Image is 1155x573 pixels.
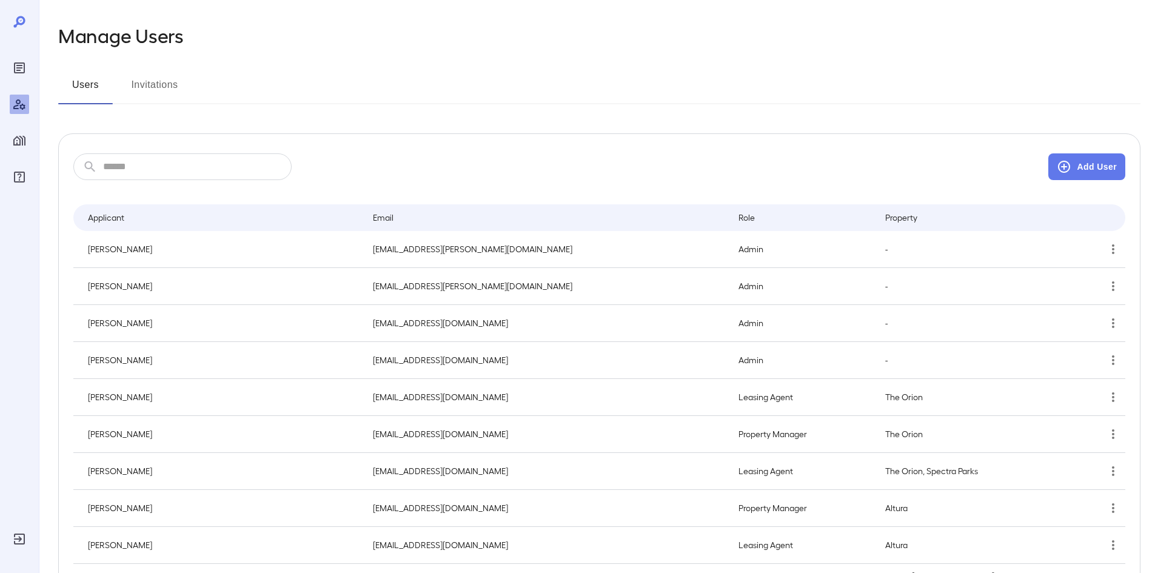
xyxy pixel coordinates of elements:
[738,539,866,551] p: Leasing Agent
[88,243,353,255] p: [PERSON_NAME]
[885,428,1059,440] p: The Orion
[738,465,866,477] p: Leasing Agent
[373,354,719,366] p: [EMAIL_ADDRESS][DOMAIN_NAME]
[73,204,363,231] th: Applicant
[885,354,1059,366] p: -
[58,24,184,46] h2: Manage Users
[738,317,866,329] p: Admin
[88,317,353,329] p: [PERSON_NAME]
[88,391,353,403] p: [PERSON_NAME]
[885,465,1059,477] p: The Orion, Spectra Parks
[10,167,29,187] div: FAQ
[885,317,1059,329] p: -
[10,58,29,78] div: Reports
[88,280,353,292] p: [PERSON_NAME]
[885,391,1059,403] p: The Orion
[373,317,719,329] p: [EMAIL_ADDRESS][DOMAIN_NAME]
[373,280,719,292] p: [EMAIL_ADDRESS][PERSON_NAME][DOMAIN_NAME]
[875,204,1068,231] th: Property
[10,131,29,150] div: Manage Properties
[10,529,29,549] div: Log Out
[373,243,719,255] p: [EMAIL_ADDRESS][PERSON_NAME][DOMAIN_NAME]
[1048,153,1125,180] button: Add User
[373,465,719,477] p: [EMAIL_ADDRESS][DOMAIN_NAME]
[88,539,353,551] p: [PERSON_NAME]
[885,502,1059,514] p: Altura
[885,539,1059,551] p: Altura
[373,391,719,403] p: [EMAIL_ADDRESS][DOMAIN_NAME]
[729,204,875,231] th: Role
[738,391,866,403] p: Leasing Agent
[88,428,353,440] p: [PERSON_NAME]
[738,502,866,514] p: Property Manager
[58,75,113,104] button: Users
[88,465,353,477] p: [PERSON_NAME]
[373,539,719,551] p: [EMAIL_ADDRESS][DOMAIN_NAME]
[88,502,353,514] p: [PERSON_NAME]
[738,243,866,255] p: Admin
[738,354,866,366] p: Admin
[373,428,719,440] p: [EMAIL_ADDRESS][DOMAIN_NAME]
[363,204,729,231] th: Email
[885,243,1059,255] p: -
[127,75,182,104] button: Invitations
[10,95,29,114] div: Manage Users
[373,502,719,514] p: [EMAIL_ADDRESS][DOMAIN_NAME]
[88,354,353,366] p: [PERSON_NAME]
[885,280,1059,292] p: -
[738,428,866,440] p: Property Manager
[738,280,866,292] p: Admin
